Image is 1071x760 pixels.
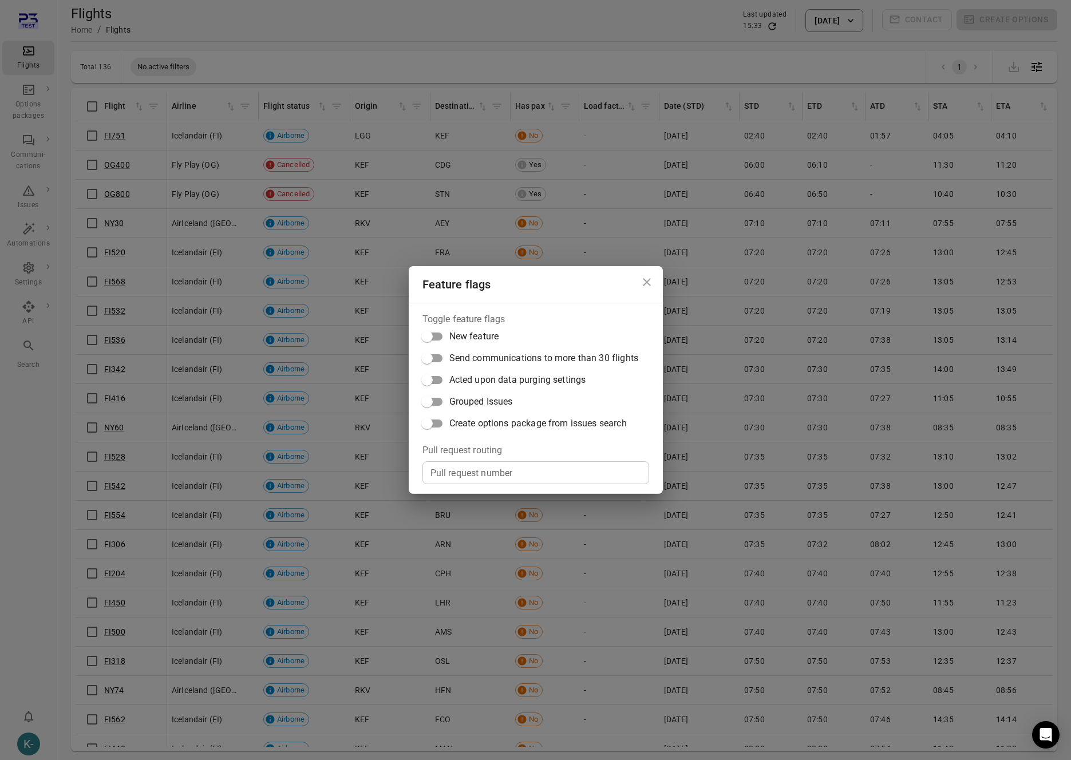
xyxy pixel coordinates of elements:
[449,417,627,430] span: Create options package from issues search
[449,330,499,343] span: New feature
[449,395,513,409] span: Grouped Issues
[422,312,505,326] legend: Toggle feature flags
[449,373,586,387] span: Acted upon data purging settings
[1032,721,1060,749] div: Open Intercom Messenger
[635,271,658,294] button: Close dialog
[422,444,503,457] legend: Pull request routing
[409,266,663,303] h2: Feature flags
[449,351,638,365] span: Send communications to more than 30 flights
